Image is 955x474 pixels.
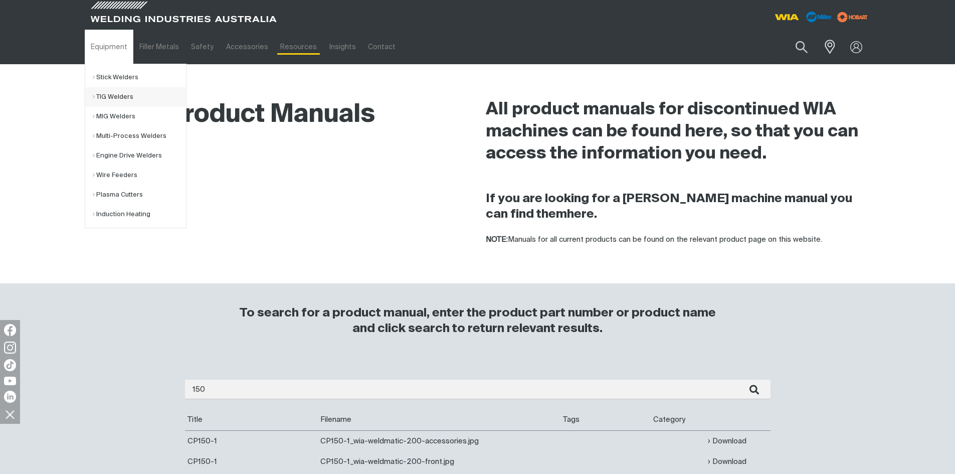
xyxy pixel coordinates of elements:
a: Filler Metals [133,30,185,64]
a: here. [567,208,597,220]
img: YouTube [4,377,16,385]
img: hide socials [2,406,19,423]
input: Enter search... [185,380,771,399]
button: Search products [785,35,819,59]
ul: Equipment Submenu [85,64,186,228]
img: Facebook [4,324,16,336]
a: Safety [185,30,220,64]
h1: Product Manuals [90,99,375,131]
a: MIG Welders [93,107,186,126]
a: Induction Heating [93,205,186,224]
strong: If you are looking for a [PERSON_NAME] machine manual you can find them [486,193,852,220]
a: Wire Feeders [93,166,186,185]
a: Download [708,456,746,467]
th: Category [651,409,706,430]
th: Filename [318,409,560,430]
p: Manuals for all current products can be found on the relevant product page on this website. [486,234,866,246]
a: Multi-Process Welders [93,126,186,146]
a: Equipment [85,30,133,64]
a: Engine Drive Welders [93,146,186,166]
a: Plasma Cutters [93,185,186,205]
img: TikTok [4,359,16,371]
h3: To search for a product manual, enter the product part number or product name and click search to... [235,305,720,337]
a: Resources [274,30,323,64]
strong: NOTE: [486,236,508,243]
a: Insights [323,30,361,64]
a: Stick Welders [93,68,186,87]
td: CP150-1 [185,430,318,451]
h2: All product manuals for discontinued WIA machines can be found here, so that you can access the i... [486,99,866,165]
th: Tags [560,409,651,430]
img: Instagram [4,342,16,354]
a: Contact [362,30,402,64]
nav: Main [85,30,674,64]
img: miller [834,10,871,25]
td: CP150-1 [185,451,318,472]
img: LinkedIn [4,391,16,403]
a: Download [708,435,746,447]
a: TIG Welders [93,87,186,107]
a: Accessories [220,30,274,64]
th: Title [185,409,318,430]
input: Product name or item number... [772,35,818,59]
td: CP150-1_wia-weldmatic-200-accessories.jpg [318,430,560,451]
td: CP150-1_wia-weldmatic-200-front.jpg [318,451,560,472]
